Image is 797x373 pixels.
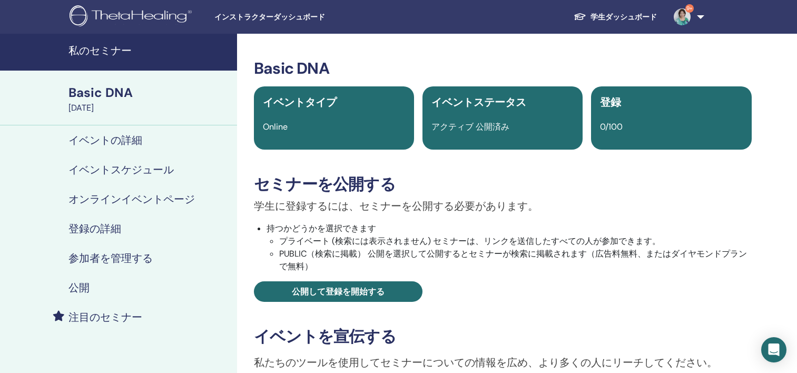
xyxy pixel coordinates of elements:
img: logo.png [70,5,195,29]
span: インストラクターダッシュボード [214,12,372,23]
img: default.jpg [674,8,691,25]
span: 公開して登録を開始する [292,286,385,297]
span: 登録 [600,95,621,109]
div: Open Intercom Messenger [761,337,786,362]
a: Basic DNA[DATE] [62,84,237,114]
h4: オンラインイベントページ [68,193,195,205]
span: イベントステータス [431,95,526,109]
h4: 登録の詳細 [68,222,121,235]
p: 私たちのツールを使用してセミナーについての情報を広め、より多くの人にリーチしてください。 [254,355,752,370]
h4: イベントの詳細 [68,134,142,146]
li: PUBLIC（検索に掲載） 公開を選択して公開するとセミナーが検索に掲載されます（広告料無料、またはダイヤモンドプランで無料） [279,248,752,273]
h4: 注目のセミナー [68,311,142,323]
span: アクティブ 公開済み [431,121,509,132]
p: 学生に登録するには、セミナーを公開する必要があります。 [254,198,752,214]
h4: 私のセミナー [68,44,231,57]
li: プライベート (検索には表示されません) セミナーは、リンクを送信したすべての人が参加できます。 [279,235,752,248]
h4: イベントスケジュール [68,163,174,176]
a: 学生ダッシュボード [565,7,665,27]
div: Basic DNA [68,84,231,102]
h3: Basic DNA [254,59,752,78]
span: イベントタイプ [263,95,337,109]
div: [DATE] [68,102,231,114]
h4: 公開 [68,281,90,294]
span: Online [263,121,288,132]
a: 公開して登録を開始する [254,281,422,302]
h4: 参加者を管理する [68,252,153,264]
li: 持つかどうかを選択できます [267,222,752,273]
h3: イベントを宣伝する [254,327,752,346]
span: 0/100 [600,121,623,132]
span: 9+ [685,4,694,13]
img: graduation-cap-white.svg [574,12,586,21]
h3: セミナーを公開する [254,175,752,194]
